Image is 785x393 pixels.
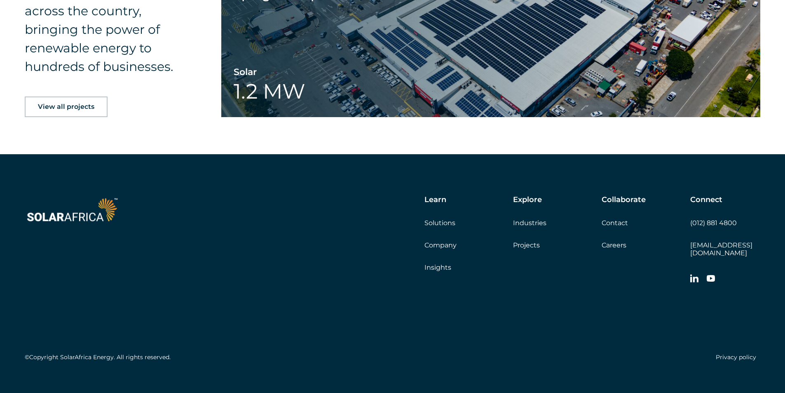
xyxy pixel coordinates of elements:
[25,96,108,117] a: View all projects
[424,241,457,249] a: Company
[513,195,542,205] h5: Explore
[424,219,455,227] a: Solutions
[690,195,722,205] h5: Connect
[424,195,446,205] h5: Learn
[513,241,540,249] a: Projects
[690,241,752,257] a: [EMAIL_ADDRESS][DOMAIN_NAME]
[716,353,756,361] a: Privacy policy
[38,104,94,110] span: View all projects
[690,219,737,227] a: (012) 881 4800
[602,195,646,205] h5: Collaborate
[602,219,628,227] a: Contact
[25,354,171,361] h5: ©Copyright SolarAfrica Energy. All rights reserved.
[513,219,546,227] a: Industries
[424,264,451,271] a: Insights
[602,241,626,249] a: Careers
